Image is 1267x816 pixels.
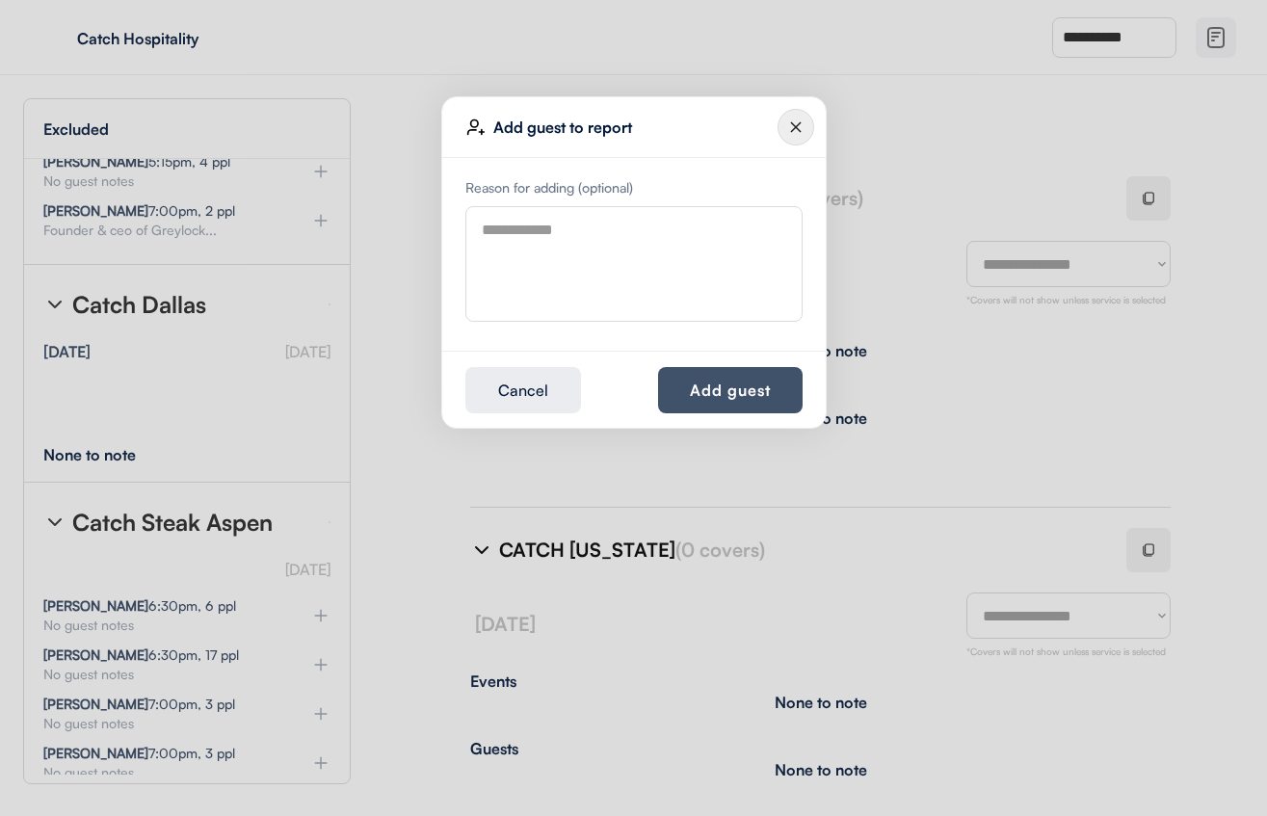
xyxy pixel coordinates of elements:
img: Group%2010124643.svg [778,109,814,145]
div: Reason for adding (optional) [465,181,803,195]
button: Cancel [465,367,581,413]
img: user-plus-01.svg [466,118,486,137]
button: Add guest [658,367,803,413]
div: Add guest to report [493,119,778,135]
